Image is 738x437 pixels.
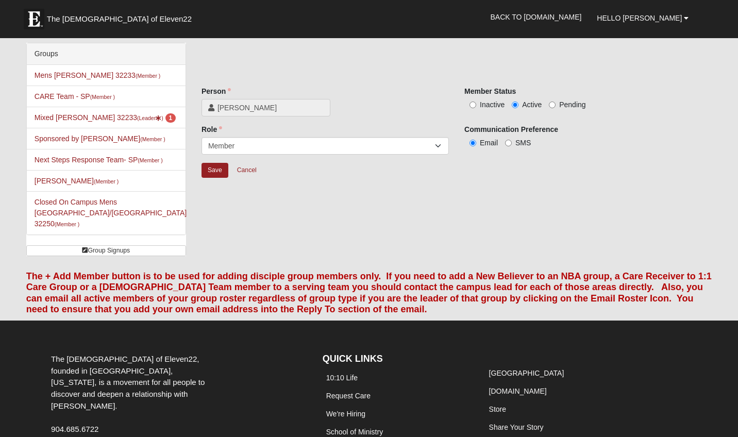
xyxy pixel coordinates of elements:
[137,115,163,121] small: (Leader )
[136,73,160,79] small: (Member )
[24,9,44,29] img: Eleven22 logo
[464,124,558,135] label: Communication Preference
[165,113,176,123] span: number of pending members
[55,221,79,227] small: (Member )
[469,140,476,146] input: Email
[522,100,542,109] span: Active
[326,392,371,400] a: Request Care
[202,124,222,135] label: Role
[549,102,556,108] input: Pending
[489,387,547,395] a: [DOMAIN_NAME]
[94,178,119,184] small: (Member )
[230,162,263,178] a: Cancel
[480,139,498,147] span: Email
[138,157,162,163] small: (Member )
[26,271,712,315] font: The + Add Member button is to be used for adding disciple group members only. If you need to add ...
[489,369,564,377] a: [GEOGRAPHIC_DATA]
[480,100,505,109] span: Inactive
[35,198,187,228] a: Closed On Campus Mens [GEOGRAPHIC_DATA]/[GEOGRAPHIC_DATA] 32250(Member )
[483,4,590,30] a: Back to [DOMAIN_NAME]
[559,100,585,109] span: Pending
[589,5,696,31] a: Hello [PERSON_NAME]
[140,136,165,142] small: (Member )
[505,140,512,146] input: SMS
[326,410,365,418] a: We're Hiring
[597,14,682,22] span: Hello [PERSON_NAME]
[202,86,231,96] label: Person
[515,139,531,147] span: SMS
[464,86,516,96] label: Member Status
[512,102,518,108] input: Active
[323,354,470,365] h4: QUICK LINKS
[19,4,225,29] a: The [DEMOGRAPHIC_DATA] of Eleven22
[469,102,476,108] input: Inactive
[26,245,186,256] a: Group Signups
[47,14,192,24] span: The [DEMOGRAPHIC_DATA] of Eleven22
[326,374,358,382] a: 10:10 Life
[35,177,119,185] a: [PERSON_NAME](Member )
[217,103,324,113] span: [PERSON_NAME]
[202,163,228,178] input: Alt+s
[35,156,163,164] a: Next Steps Response Team- SP(Member )
[35,92,115,100] a: CARE Team - SP(Member )
[35,71,161,79] a: Mens [PERSON_NAME] 32233(Member )
[27,43,186,65] div: Groups
[489,405,506,413] a: Store
[90,94,115,100] small: (Member )
[35,113,176,122] a: Mixed [PERSON_NAME] 32233(Leader) 1
[35,135,165,143] a: Sponsored by [PERSON_NAME](Member )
